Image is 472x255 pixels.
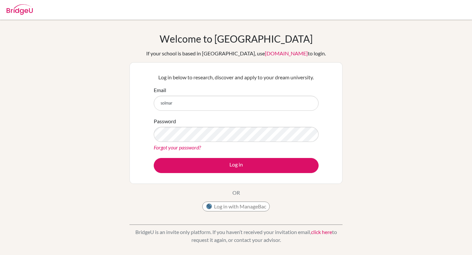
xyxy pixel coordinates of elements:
[154,86,166,94] label: Email
[129,228,343,244] p: BridgeU is an invite only platform. If you haven’t received your invitation email, to request it ...
[7,4,33,15] img: Bridge-U
[154,144,201,150] a: Forgot your password?
[160,33,313,45] h1: Welcome to [GEOGRAPHIC_DATA]
[311,229,332,235] a: click here
[154,117,176,125] label: Password
[202,202,270,211] button: Log in with ManageBac
[154,73,319,81] p: Log in below to research, discover and apply to your dream university.
[232,189,240,197] p: OR
[154,158,319,173] button: Log in
[265,50,308,56] a: [DOMAIN_NAME]
[146,49,326,57] div: If your school is based in [GEOGRAPHIC_DATA], use to login.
